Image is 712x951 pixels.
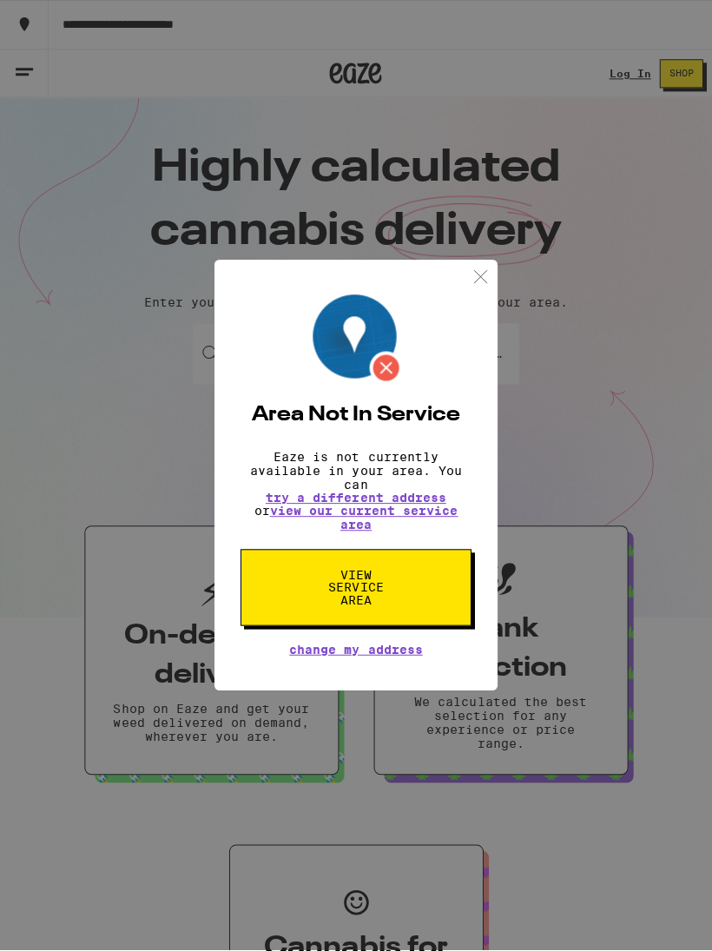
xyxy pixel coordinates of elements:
img: Location [312,294,401,383]
span: View Service Area [310,567,399,604]
a: view our current service area [269,502,457,530]
button: View Service Area [240,547,470,624]
span: Hi. Need any help? [10,12,125,26]
h2: Area Not In Service [240,403,470,424]
a: View Service Area [240,566,470,580]
p: Eaze is not currently available in your area. You can or [240,448,470,530]
img: close.svg [468,265,490,287]
button: Change My Address [288,641,421,653]
button: try a different address [265,490,445,502]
